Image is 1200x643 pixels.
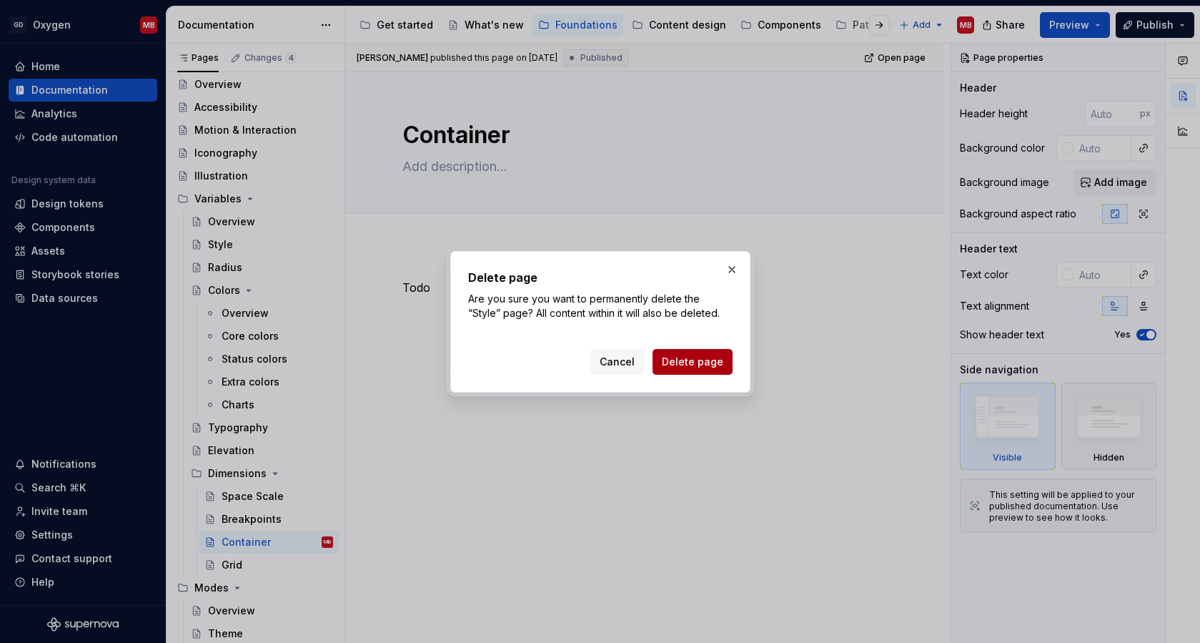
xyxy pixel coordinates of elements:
button: Delete page [653,349,733,375]
span: Cancel [600,355,635,369]
span: Delete page [662,355,723,369]
p: Are you sure you want to permanently delete the “Style” page? All content within it will also be ... [468,292,733,320]
h2: Delete page [468,269,733,286]
button: Cancel [590,349,644,375]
